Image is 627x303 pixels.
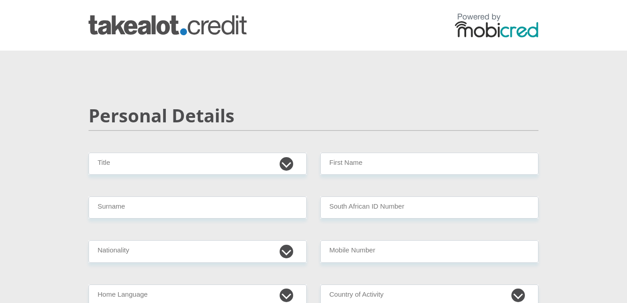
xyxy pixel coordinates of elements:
h2: Personal Details [89,105,538,126]
input: Contact Number [320,240,538,262]
input: Surname [89,196,307,219]
input: First Name [320,153,538,175]
img: powered by mobicred logo [455,13,538,37]
input: ID Number [320,196,538,219]
img: takealot_credit logo [89,15,247,35]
